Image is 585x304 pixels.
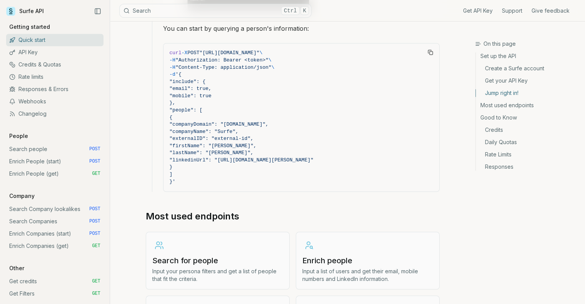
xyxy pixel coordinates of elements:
[119,4,312,18] button: SearchCtrlK
[175,65,272,70] span: "Content-Type: application/json"
[6,83,103,95] a: Responses & Errors
[463,7,493,15] a: Get API Key
[6,95,103,108] a: Webhooks
[502,7,522,15] a: Support
[6,71,103,83] a: Rate limits
[170,171,173,177] span: ]
[6,58,103,71] a: Credits & Quotas
[163,23,440,34] p: You can start by querying a person's information:
[170,79,206,85] span: "include": {
[6,46,103,58] a: API Key
[6,23,53,31] p: Getting started
[170,71,176,77] span: -d
[92,291,100,297] span: GET
[146,210,239,223] a: Most used endpoints
[170,93,212,99] span: "mobile": true
[92,278,100,284] span: GET
[175,57,268,63] span: "Authorization: Bearer <token>"
[6,228,103,240] a: Enrich Companies (start) POST
[476,111,579,124] a: Good to Know
[6,143,103,155] a: Search people POST
[146,232,290,289] a: Search for peopleInput your persona filters and get a list of people that fit the criteria.
[6,5,44,17] a: Surfe API
[92,5,103,17] button: Collapse Sidebar
[302,255,433,266] h3: Enrich people
[302,267,433,283] p: Input a list of users and get their email, mobile numbers and LinkedIn information.
[89,146,100,152] span: POST
[476,99,579,111] a: Most used endpoints
[170,157,313,163] span: "linkedinUrl": "[URL][DOMAIN_NAME][PERSON_NAME]"
[187,50,199,56] span: POST
[6,240,103,252] a: Enrich Companies (get) GET
[89,218,100,224] span: POST
[281,7,300,15] kbd: Ctrl
[476,75,579,87] a: Get your API Key
[6,155,103,168] a: Enrich People (start) POST
[6,168,103,180] a: Enrich People (get) GET
[476,87,579,99] a: Jump right in!
[170,57,176,63] span: -H
[152,267,283,283] p: Input your persona filters and get a list of people that fit the criteria.
[6,192,38,200] p: Company
[170,179,176,184] span: }'
[89,206,100,212] span: POST
[260,50,263,56] span: \
[170,115,173,120] span: {
[170,86,212,91] span: "email": true,
[170,150,253,156] span: "lastName": "[PERSON_NAME]",
[476,124,579,136] a: Credits
[175,71,182,77] span: '{
[170,143,257,149] span: "firstName": "[PERSON_NAME]",
[6,215,103,228] a: Search Companies POST
[89,158,100,164] span: POST
[476,136,579,148] a: Daily Quotas
[6,203,103,215] a: Search Company lookalikes POST
[272,65,275,70] span: \
[6,132,31,140] p: People
[6,34,103,46] a: Quick start
[89,231,100,237] span: POST
[476,52,579,62] a: Set up the API
[6,287,103,300] a: Get Filters GET
[170,164,173,170] span: }
[300,7,309,15] kbd: K
[92,171,100,177] span: GET
[200,50,260,56] span: "[URL][DOMAIN_NAME]"
[425,47,436,58] button: Copy Text
[170,129,238,135] span: "companyName": "Surfe",
[475,40,579,48] h3: On this page
[476,148,579,161] a: Rate Limits
[170,100,176,106] span: },
[532,7,570,15] a: Give feedback
[296,232,440,289] a: Enrich peopleInput a list of users and get their email, mobile numbers and LinkedIn information.
[476,62,579,75] a: Create a Surfe account
[170,107,203,113] span: "people": [
[92,243,100,249] span: GET
[268,57,272,63] span: \
[6,275,103,287] a: Get credits GET
[170,136,253,141] span: "externalID": "external-id",
[6,264,27,272] p: Other
[6,108,103,120] a: Changelog
[476,161,579,171] a: Responses
[170,50,182,56] span: curl
[170,121,268,127] span: "companyDomain": "[DOMAIN_NAME]",
[152,255,283,266] h3: Search for people
[170,65,176,70] span: -H
[182,50,188,56] span: -X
